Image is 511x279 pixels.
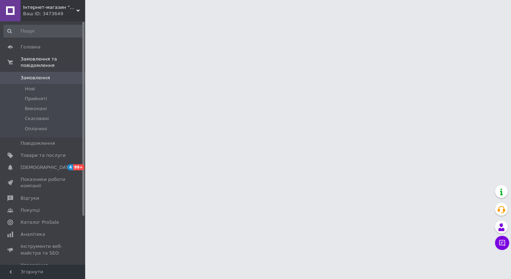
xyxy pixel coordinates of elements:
[25,106,47,112] span: Виконані
[21,152,66,159] span: Товари та послуги
[21,195,39,201] span: Відгуки
[21,164,73,171] span: [DEMOGRAPHIC_DATA]
[21,219,59,226] span: Каталог ProSale
[21,56,85,69] span: Замовлення та повідомлення
[4,25,84,38] input: Пошук
[25,115,49,122] span: Скасовані
[23,11,85,17] div: Ваш ID: 3473649
[67,164,73,170] span: 4
[21,176,66,189] span: Показники роботи компанії
[25,96,47,102] span: Прийняті
[73,164,85,170] span: 99+
[21,44,40,50] span: Головна
[21,262,66,275] span: Управління сайтом
[21,231,45,238] span: Аналітика
[495,236,509,250] button: Чат з покупцем
[21,140,55,147] span: Повідомлення
[21,75,50,81] span: Замовлення
[25,86,35,92] span: Нові
[23,4,76,11] span: Інтернет-магазин "Супер Бутік"
[21,243,66,256] span: Інструменти веб-майстра та SEO
[25,126,47,132] span: Оплачені
[21,207,40,213] span: Покупці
